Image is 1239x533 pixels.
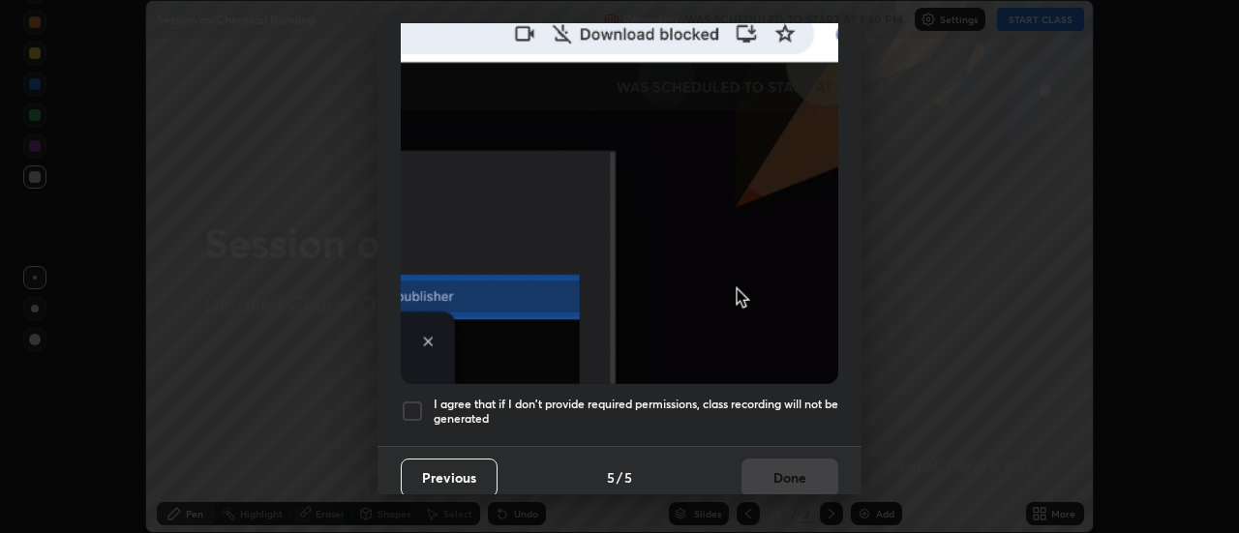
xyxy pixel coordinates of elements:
h5: I agree that if I don't provide required permissions, class recording will not be generated [434,397,838,427]
button: Previous [401,459,498,497]
h4: / [617,467,622,488]
h4: 5 [624,467,632,488]
h4: 5 [607,467,615,488]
